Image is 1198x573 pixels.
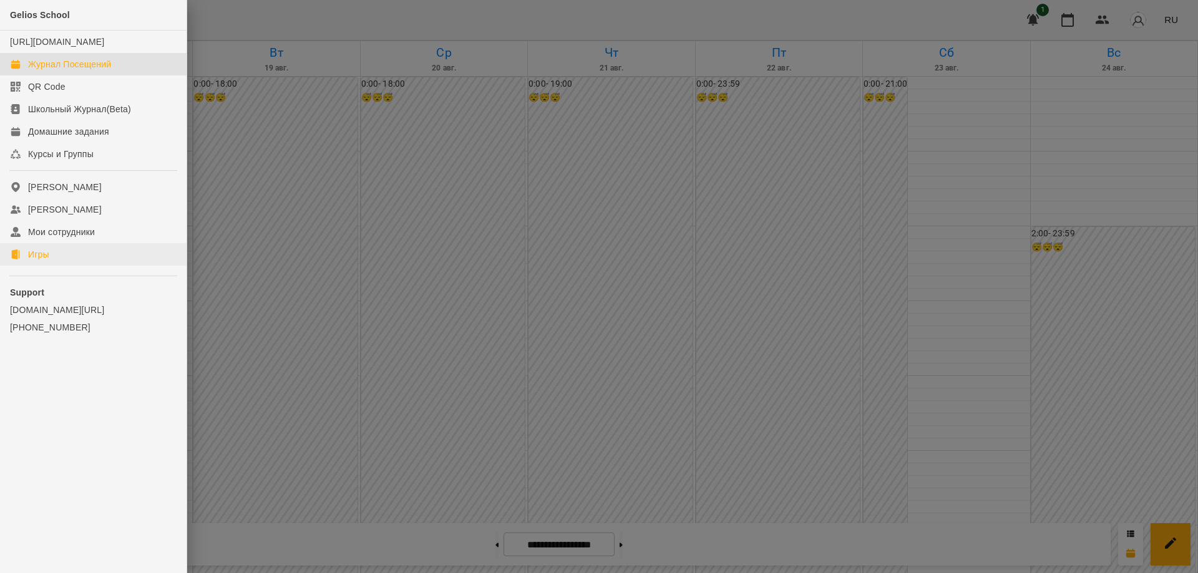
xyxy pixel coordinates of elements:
[28,203,102,216] div: [PERSON_NAME]
[28,226,95,238] div: Мои сотрудники
[28,125,109,138] div: Домашние задания
[28,103,131,115] div: Школьный Журнал(Beta)
[10,321,177,334] a: [PHONE_NUMBER]
[10,304,177,316] a: [DOMAIN_NAME][URL]
[28,80,66,93] div: QR Code
[10,286,177,299] p: Support
[28,248,49,261] div: Игры
[28,148,94,160] div: Курсы и Группы
[28,181,102,193] div: [PERSON_NAME]
[10,37,104,47] a: [URL][DOMAIN_NAME]
[28,58,111,70] div: Журнал Посещений
[10,10,70,20] span: Gelios School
